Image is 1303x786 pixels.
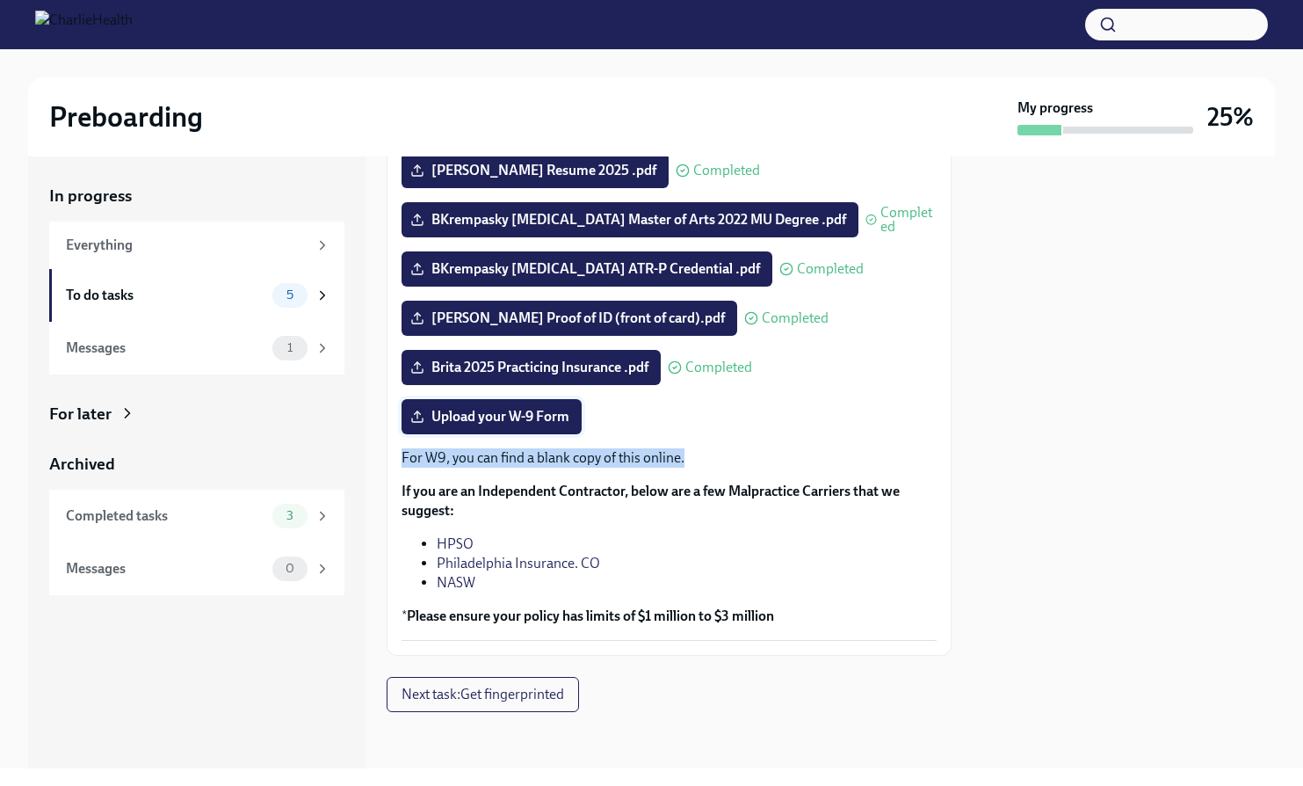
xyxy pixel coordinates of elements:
span: Completed [797,262,864,276]
strong: Please ensure your policy has limits of $1 million to $3 million [407,608,774,624]
span: Completed [880,206,937,234]
a: HPSO [437,535,474,552]
strong: My progress [1017,98,1093,118]
div: Everything [66,236,308,255]
strong: If you are an Independent Contractor, below are a few Malpractice Carriers that we suggest: [402,483,900,519]
h2: Preboarding [49,99,203,135]
a: Messages1 [49,322,344,375]
a: NASW [437,574,475,591]
a: In progress [49,185,344,207]
img: CharlieHealth [35,11,133,39]
label: Brita 2025 Practicing Insurance .pdf [402,350,661,385]
div: Completed tasks [66,506,265,526]
span: BKrempasky [MEDICAL_DATA] Master of Arts 2022 MU Degree .pdf [414,211,846,229]
h3: 25% [1207,101,1254,133]
a: Messages0 [49,542,344,595]
a: Completed tasks3 [49,490,344,542]
div: Messages [66,559,265,579]
div: To do tasks [66,286,265,305]
span: 1 [277,341,303,354]
div: For later [49,403,112,426]
span: Upload your W-9 Form [414,408,569,426]
a: Archived [49,453,344,476]
span: 0 [275,562,305,575]
span: 5 [276,288,304,302]
label: BKrempasky [MEDICAL_DATA] ATR-P Credential .pdf [402,251,772,287]
a: For later [49,403,344,426]
button: Next task:Get fingerprinted [387,677,579,712]
span: Next task : Get fingerprinted [402,686,564,703]
span: Completed [693,164,760,178]
a: Philadelphia Insurance. CO [437,555,600,571]
label: [PERSON_NAME] Resume 2025 .pdf [402,153,669,188]
a: To do tasks5 [49,269,344,322]
span: Completed [762,311,829,325]
div: Messages [66,338,265,358]
span: 3 [276,509,304,522]
label: [PERSON_NAME] Proof of ID (front of card).pdf [402,301,737,336]
span: Brita 2025 Practicing Insurance .pdf [414,359,648,376]
span: [PERSON_NAME] Proof of ID (front of card).pdf [414,309,725,327]
p: For W9, you can find a blank copy of this online. [402,448,937,468]
span: Completed [685,360,752,375]
span: [PERSON_NAME] Resume 2025 .pdf [414,162,656,179]
span: BKrempasky [MEDICAL_DATA] ATR-P Credential .pdf [414,260,760,278]
label: BKrempasky [MEDICAL_DATA] Master of Arts 2022 MU Degree .pdf [402,202,858,237]
label: Upload your W-9 Form [402,399,582,434]
a: Everything [49,222,344,269]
